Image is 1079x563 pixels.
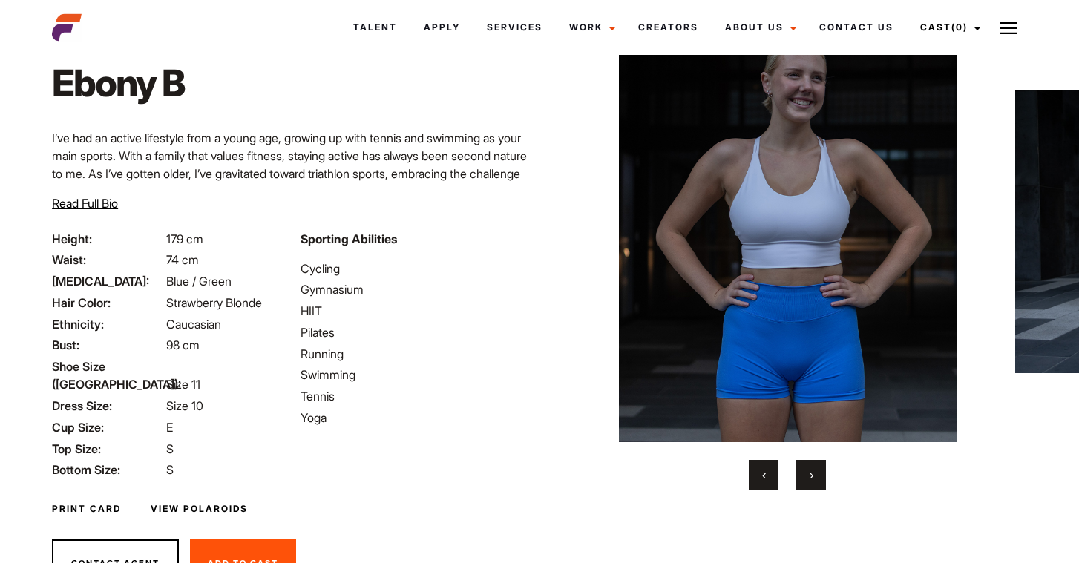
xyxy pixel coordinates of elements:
[907,7,990,47] a: Cast(0)
[166,295,262,310] span: Strawberry Blonde
[301,302,531,320] li: HIIT
[52,13,82,42] img: cropped-aefm-brand-fav-22-square.png
[951,22,968,33] span: (0)
[52,418,163,436] span: Cup Size:
[52,358,163,393] span: Shoe Size ([GEOGRAPHIC_DATA]):
[810,467,813,482] span: Next
[166,231,203,246] span: 179 cm
[166,420,173,435] span: E
[301,366,531,383] li: Swimming
[166,338,200,352] span: 98 cm
[166,252,199,267] span: 74 cm
[301,260,531,277] li: Cycling
[625,7,712,47] a: Creators
[52,440,163,458] span: Top Size:
[301,323,531,341] li: Pilates
[166,462,174,477] span: S
[52,194,118,212] button: Read Full Bio
[52,230,163,248] span: Height:
[52,294,163,312] span: Hair Color:
[301,345,531,363] li: Running
[712,7,806,47] a: About Us
[52,129,531,236] p: I’ve had an active lifestyle from a young age, growing up with tennis and swimming as your main s...
[166,398,203,413] span: Size 10
[410,7,473,47] a: Apply
[301,231,397,246] strong: Sporting Abilities
[166,317,221,332] span: Caucasian
[52,336,163,354] span: Bust:
[52,61,185,105] h1: Ebony B
[52,272,163,290] span: [MEDICAL_DATA]:
[151,502,248,516] a: View Polaroids
[166,441,174,456] span: S
[806,7,907,47] a: Contact Us
[556,7,625,47] a: Work
[301,280,531,298] li: Gymnasium
[340,7,410,47] a: Talent
[473,7,556,47] a: Services
[52,461,163,478] span: Bottom Size:
[301,387,531,405] li: Tennis
[52,196,118,211] span: Read Full Bio
[762,467,766,482] span: Previous
[52,251,163,269] span: Waist:
[52,315,163,333] span: Ethnicity:
[166,377,200,392] span: Size 11
[301,409,531,427] li: Yoga
[52,502,121,516] a: Print Card
[1000,19,1017,37] img: Burger icon
[52,397,163,415] span: Dress Size:
[166,274,232,289] span: Blue / Green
